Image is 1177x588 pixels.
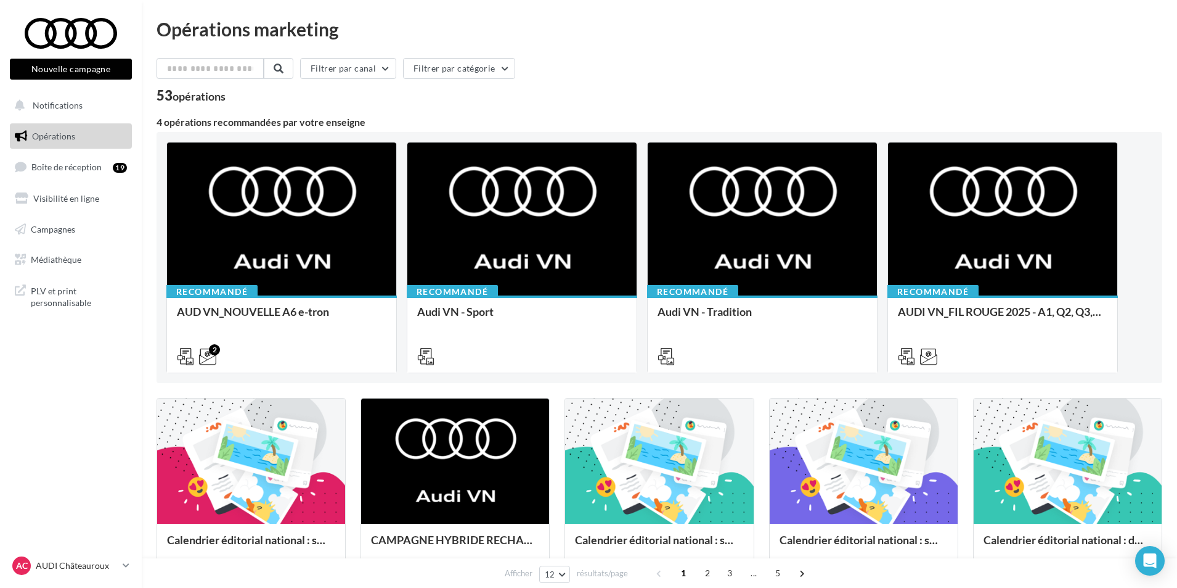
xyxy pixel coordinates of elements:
span: ... [744,563,764,583]
button: Notifications [7,93,129,118]
a: Boîte de réception19 [7,154,134,180]
div: 2 [209,344,220,355]
div: Open Intercom Messenger [1135,546,1165,576]
span: Notifications [33,100,83,110]
div: Audi VN - Sport [417,305,627,330]
div: Recommandé [887,285,979,299]
a: Campagnes [7,217,134,242]
div: Recommandé [647,285,738,299]
span: 3 [720,563,739,583]
button: 12 [539,566,571,583]
div: Calendrier éditorial national : semaine du 08.09 au 14.09 [780,534,948,558]
div: Calendrier éditorial national : semaine du 15.09 au 21.09 [575,534,743,558]
span: Campagnes [31,223,75,234]
span: PLV et print personnalisable [31,283,127,309]
span: résultats/page [577,568,628,579]
button: Filtrer par canal [300,58,396,79]
p: AUDI Châteauroux [36,560,118,572]
div: Opérations marketing [157,20,1162,38]
span: Visibilité en ligne [33,193,99,204]
a: PLV et print personnalisable [7,278,134,314]
a: Opérations [7,123,134,149]
span: AC [16,560,28,572]
a: Visibilité en ligne [7,186,134,212]
span: Opérations [32,131,75,141]
span: 2 [698,563,717,583]
div: opérations [173,91,226,102]
div: Audi VN - Tradition [658,305,867,330]
div: 4 opérations recommandées par votre enseigne [157,117,1162,127]
span: 5 [768,563,788,583]
button: Nouvelle campagne [10,59,132,80]
button: Filtrer par catégorie [403,58,515,79]
div: AUDI VN_FIL ROUGE 2025 - A1, Q2, Q3, Q5 et Q4 e-tron [898,305,1107,330]
div: Recommandé [407,285,498,299]
div: Recommandé [166,285,258,299]
div: AUD VN_NOUVELLE A6 e-tron [177,305,386,330]
a: Médiathèque [7,247,134,273]
span: Boîte de réception [31,162,102,172]
span: Médiathèque [31,254,81,265]
span: 12 [545,569,555,579]
div: 19 [113,163,127,173]
span: Afficher [505,568,532,579]
div: 53 [157,89,226,102]
span: 1 [674,563,693,583]
a: AC AUDI Châteauroux [10,554,132,578]
div: Calendrier éditorial national : semaine du 22.09 au 28.09 [167,534,335,558]
div: CAMPAGNE HYBRIDE RECHARGEABLE [371,534,539,558]
div: Calendrier éditorial national : du 02.09 au 15.09 [984,534,1152,558]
